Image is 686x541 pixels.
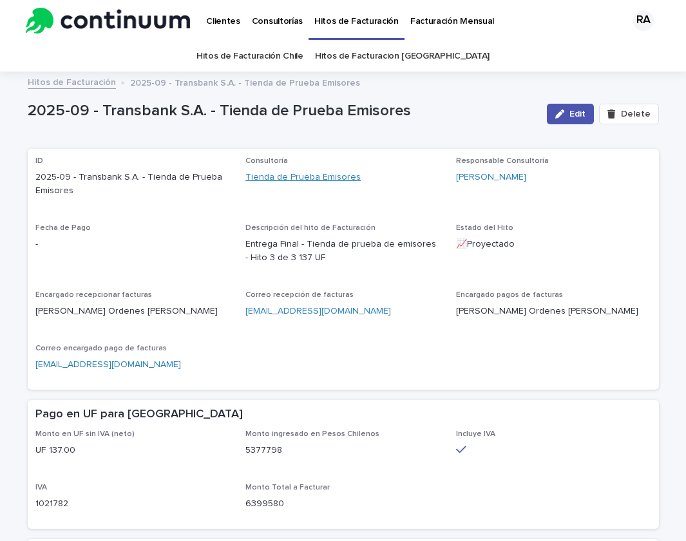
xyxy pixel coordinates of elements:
[315,41,490,71] a: Hitos de Facturacion [GEOGRAPHIC_DATA]
[456,291,563,299] span: Encargado pagos de facturas
[28,102,537,120] p: 2025-09 - Transbank S.A. - Tienda de Prueba Emisores
[130,75,360,89] p: 2025-09 - Transbank S.A. - Tienda de Prueba Emisores
[245,157,288,165] span: Consultoría
[26,8,190,33] img: tu8iVZLBSFSnlyF4Um45
[35,291,152,299] span: Encargado recepcionar facturas
[456,430,495,438] span: Incluye IVA
[547,104,594,124] button: Edit
[245,171,361,184] a: Tienda de Prueba Emisores
[35,238,231,251] p: -
[35,224,91,232] span: Fecha de Pago
[456,238,651,251] p: 📈Proyectado
[245,497,441,511] p: 6399580
[456,305,651,318] p: [PERSON_NAME] Ordenes [PERSON_NAME]
[245,444,441,457] p: 5377798
[35,408,243,422] h2: Pago en UF para [GEOGRAPHIC_DATA]
[621,109,651,119] span: Delete
[35,484,47,491] span: IVA
[245,238,441,265] p: Entrega Final - Tienda de prueba de emisores - Hito 3 de 3 137 UF
[599,104,658,124] button: Delete
[35,444,231,457] p: UF 137.00
[35,360,181,369] a: [EMAIL_ADDRESS][DOMAIN_NAME]
[245,224,376,232] span: Descripción del hito de Facturación
[456,157,549,165] span: Responsable Consultoría
[456,171,526,184] a: [PERSON_NAME]
[456,224,513,232] span: Estado del Hito
[35,157,43,165] span: ID
[35,430,135,438] span: Monto en UF sin IVA (neto)
[35,305,231,318] p: [PERSON_NAME] Ordenes [PERSON_NAME]
[35,497,231,511] p: 1021782
[633,10,654,31] div: RA
[35,345,167,352] span: Correo encargado pago de facturas
[245,430,379,438] span: Monto ingresado en Pesos Chilenos
[196,41,303,71] a: Hitos de Facturación Chile
[245,484,330,491] span: Monto Total a Facturar
[245,291,354,299] span: Correo recepción de facturas
[28,74,116,89] a: Hitos de Facturación
[569,109,586,119] span: Edit
[245,307,391,316] a: [EMAIL_ADDRESS][DOMAIN_NAME]
[35,171,231,198] p: 2025-09 - Transbank S.A. - Tienda de Prueba Emisores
